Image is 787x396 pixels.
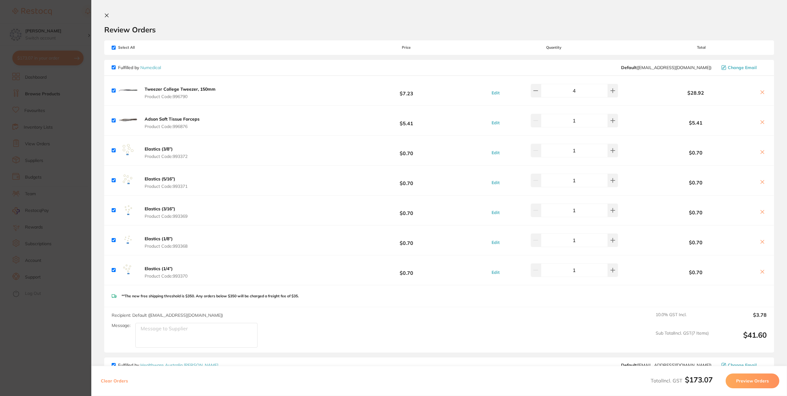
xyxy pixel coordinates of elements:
h2: Review Orders [104,25,774,34]
span: Total [636,45,767,50]
b: $0.70 [636,210,756,215]
b: Elastics (1/4”) [145,266,173,271]
b: Elastics (5/16”) [145,176,175,182]
span: Product Code: 996876 [145,124,200,129]
button: Edit [490,90,501,96]
img: N3FyOHVwYw [118,171,138,190]
span: Total Incl. GST [651,377,713,384]
button: Change Email [719,362,767,368]
button: Adson Soft Tissue Forceps Product Code:996876 [143,116,201,129]
button: Edit [490,150,501,155]
a: Healthware Australia [PERSON_NAME] [140,362,218,368]
button: Elastics (3/16”) Product Code:993369 [143,206,189,219]
output: $41.60 [714,331,767,348]
span: Sub Total Incl. GST ( 7 Items) [656,331,709,348]
span: Product Code: 993370 [145,274,187,278]
button: Elastics (5/16”) Product Code:993371 [143,176,189,189]
span: Recipient: Default ( [EMAIL_ADDRESS][DOMAIN_NAME] ) [112,312,223,318]
p: Fulfilled by [118,65,161,70]
button: Elastics (1/4”) Product Code:993370 [143,266,189,279]
button: Edit [490,240,501,245]
a: Numedical [140,65,161,70]
img: aWk3Y2xlaA [118,141,138,160]
span: Price [341,45,472,50]
button: Edit [490,180,501,185]
button: Edit [490,120,501,126]
span: Product Code: 993372 [145,154,187,159]
p: **The new free shipping threshold is $350. Any orders below $350 will be charged a freight fee of... [122,294,299,298]
button: Tweezer College Tweezer, 150mm Product Code:996790 [143,86,217,99]
b: Elastics (1/8”) [145,236,173,241]
b: $0.70 [636,150,756,155]
button: Elastics (1/8”) Product Code:993368 [143,236,189,249]
b: Elastics (3/16”) [145,206,175,212]
b: $7.23 [341,85,472,96]
span: Product Code: 993371 [145,184,187,189]
b: $173.07 [685,375,713,384]
b: $0.70 [636,180,756,185]
span: Change Email [728,65,757,70]
p: Fulfilled by [118,363,218,368]
b: $0.70 [636,240,756,245]
output: $3.78 [714,312,767,326]
button: Edit [490,210,501,215]
b: Tweezer College Tweezer, 150mm [145,86,216,92]
span: orders@numedical.com.au [621,65,711,70]
button: Preview Orders [726,373,779,388]
button: Change Email [719,65,767,70]
img: bmcxaTN1bQ [118,260,138,280]
b: $0.70 [636,270,756,275]
label: Message: [112,323,130,328]
span: Quantity [472,45,636,50]
b: $0.70 [341,264,472,276]
b: $0.70 [341,145,472,156]
b: Elastics (3/8”) [145,146,173,152]
b: $0.70 [341,175,472,186]
span: Product Code: 996790 [145,94,216,99]
img: ZGJnbm91ag [118,81,138,101]
span: Select All [112,45,173,50]
span: info@healthwareaustralia.com.au [621,363,711,368]
button: Elastics (3/8”) Product Code:993372 [143,146,189,159]
img: eDg3bjhrOQ [118,111,138,130]
b: $5.41 [341,115,472,126]
img: b2UxOWhheg [118,200,138,220]
b: $28.92 [636,90,756,96]
b: Default [621,362,637,368]
b: $0.70 [341,204,472,216]
b: Adson Soft Tissue Forceps [145,116,200,122]
span: Product Code: 993368 [145,244,187,249]
b: Default [621,65,637,70]
button: Clear Orders [99,373,130,388]
span: 10.0 % GST Incl. [656,312,709,326]
img: ZGEzMDltNQ [118,230,138,250]
span: Change Email [728,363,757,368]
b: $0.70 [341,234,472,246]
span: Product Code: 993369 [145,214,187,219]
b: $5.41 [636,120,756,126]
button: Edit [490,270,501,275]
